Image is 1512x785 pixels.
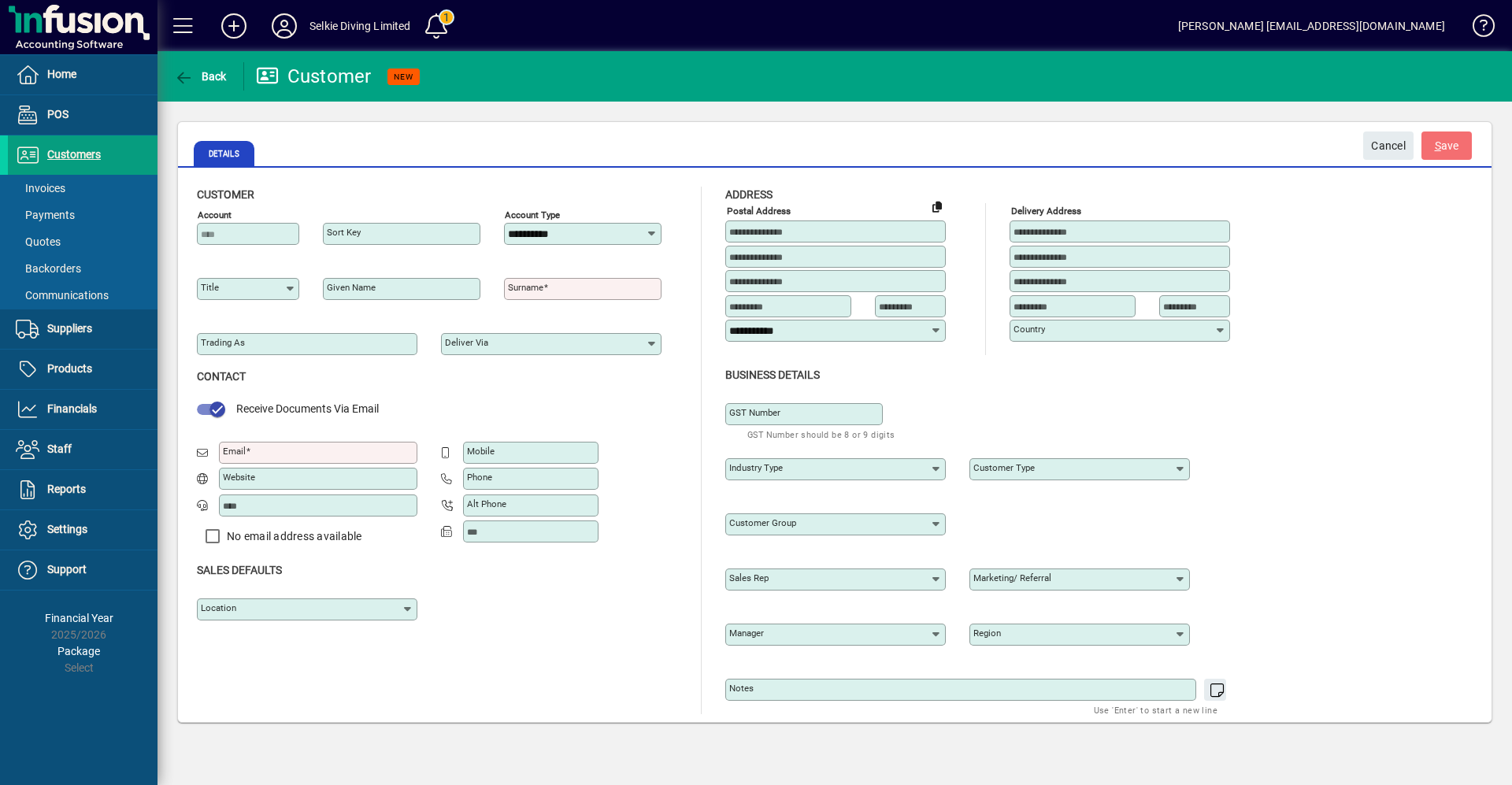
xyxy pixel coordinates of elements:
div: Customer [256,64,372,89]
mat-label: GST Number [729,407,780,418]
mat-label: Deliver via [445,337,488,348]
span: Support [47,563,87,576]
span: Details [194,141,254,166]
mat-label: Account Type [505,209,560,220]
span: Settings [47,523,87,535]
span: Sales defaults [197,564,282,576]
mat-label: Mobile [467,446,495,457]
a: Support [8,550,157,590]
a: Payments [8,202,157,228]
button: Save [1421,131,1472,160]
span: Financial Year [45,612,113,624]
button: Cancel [1363,131,1414,160]
span: Business details [725,368,820,381]
mat-label: Trading as [201,337,245,348]
span: Address [725,188,773,201]
a: Settings [8,510,157,550]
a: POS [8,95,157,135]
mat-label: Sort key [327,227,361,238]
span: Customer [197,188,254,201]
mat-label: Marketing/ Referral [973,572,1051,583]
mat-label: Country [1014,324,1045,335]
mat-hint: Use 'Enter' to start a new line [1094,701,1217,719]
span: Suppliers [47,322,92,335]
button: Add [209,12,259,40]
span: Invoices [16,182,65,194]
a: Products [8,350,157,389]
a: Quotes [8,228,157,255]
span: Staff [47,442,72,455]
mat-label: Alt Phone [467,498,506,509]
mat-label: Location [201,602,236,613]
span: Reports [47,483,86,495]
span: Receive Documents Via Email [236,402,379,415]
mat-label: Title [201,282,219,293]
span: Home [47,68,76,80]
span: NEW [394,72,413,82]
mat-label: Given name [327,282,376,293]
a: Staff [8,430,157,469]
span: Payments [16,209,75,221]
a: Knowledge Base [1461,3,1492,54]
span: POS [47,108,69,120]
mat-label: Website [223,472,255,483]
span: S [1435,139,1441,152]
a: Backorders [8,255,157,282]
div: [PERSON_NAME] [EMAIL_ADDRESS][DOMAIN_NAME] [1178,13,1445,39]
span: Package [57,645,100,657]
button: Back [170,62,231,91]
span: Communications [16,289,109,302]
span: Back [174,70,227,83]
mat-label: Customer group [729,517,796,528]
label: No email address available [224,528,362,544]
mat-label: Manager [729,628,764,639]
a: Financials [8,390,157,429]
a: Home [8,55,157,94]
mat-label: Region [973,628,1001,639]
a: Suppliers [8,309,157,349]
span: Contact [197,370,246,383]
mat-label: Industry type [729,462,783,473]
mat-label: Surname [508,282,543,293]
a: Invoices [8,175,157,202]
app-page-header-button: Back [157,62,244,91]
span: Quotes [16,235,61,248]
mat-label: Sales rep [729,572,769,583]
button: Profile [259,12,309,40]
mat-label: Email [223,446,246,457]
span: Financials [47,402,97,415]
span: Customers [47,148,101,161]
mat-hint: GST Number should be 8 or 9 digits [747,425,895,443]
span: Backorders [16,262,81,275]
button: Copy to Delivery address [925,194,950,219]
mat-label: Customer type [973,462,1035,473]
span: Cancel [1371,133,1406,159]
a: Communications [8,282,157,309]
span: Products [47,362,92,375]
div: Selkie Diving Limited [309,13,411,39]
mat-label: Notes [729,683,754,694]
a: Reports [8,470,157,509]
span: ave [1435,133,1459,159]
mat-label: Phone [467,472,492,483]
mat-label: Account [198,209,232,220]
